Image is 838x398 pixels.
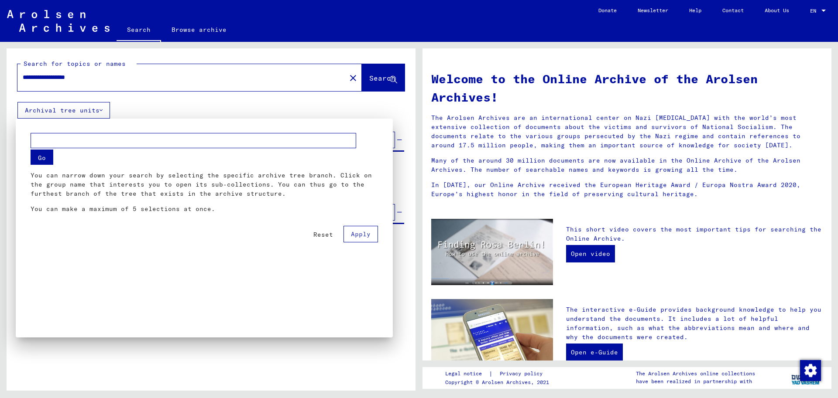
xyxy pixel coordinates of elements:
button: Reset [306,227,340,242]
p: You can make a maximum of 5 selections at once. [31,204,378,214]
button: Go [31,150,53,165]
span: Reset [313,231,333,238]
span: Apply [351,230,371,238]
button: Apply [343,226,378,242]
p: You can narrow down your search by selecting the specific archive tree branch. Click on the group... [31,171,378,198]
img: Change consent [800,360,821,381]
